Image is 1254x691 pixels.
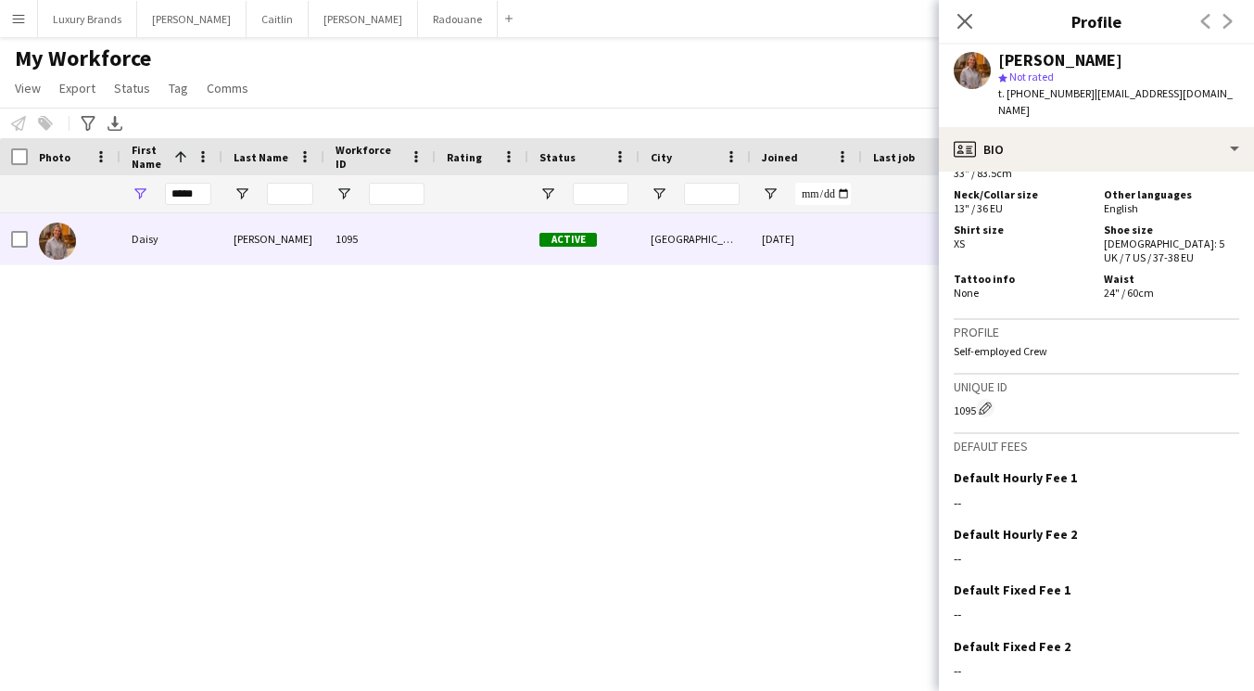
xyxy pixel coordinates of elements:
button: Radouane [418,1,498,37]
div: 1095 [324,213,436,264]
div: Bio [939,127,1254,172]
span: City [651,150,672,164]
input: Joined Filter Input [795,183,851,205]
span: Status [114,80,150,96]
button: Open Filter Menu [651,186,667,202]
input: City Filter Input [684,183,740,205]
h3: Default Fixed Fee 1 [954,582,1070,598]
button: Open Filter Menu [539,186,556,202]
span: Last Name [234,150,288,164]
a: Comms [199,76,256,100]
span: Joined [762,150,798,164]
button: Open Filter Menu [762,186,779,202]
a: Tag [161,76,196,100]
input: Workforce ID Filter Input [369,183,424,205]
span: First Name [132,143,167,171]
button: [PERSON_NAME] [137,1,247,37]
app-action-btn: Export XLSX [104,112,126,134]
button: Caitlin [247,1,309,37]
button: Open Filter Menu [234,186,250,202]
div: [PERSON_NAME] [222,213,324,264]
h3: Default Fixed Fee 2 [954,638,1070,655]
h5: Shirt size [954,223,1089,237]
span: Comms [207,80,248,96]
span: 24" / 60cm [1104,286,1154,300]
span: Tag [169,80,188,96]
div: [DATE] [751,213,862,264]
span: Active [539,233,597,247]
div: -- [954,550,1239,567]
h3: Default fees [954,438,1239,454]
button: Open Filter Menu [132,186,148,202]
button: Luxury Brands [38,1,137,37]
h3: Default Hourly Fee 1 [954,469,1077,486]
span: 13" / 36 EU [954,201,1003,215]
span: My Workforce [15,45,151,72]
button: [PERSON_NAME] [309,1,418,37]
a: Export [52,76,103,100]
input: Status Filter Input [573,183,628,205]
img: Daisy Mullane [39,223,76,260]
span: English [1104,201,1138,215]
div: [PERSON_NAME] [998,52,1122,69]
span: XS [954,237,965,250]
span: | [EMAIL_ADDRESS][DOMAIN_NAME] [998,86,1233,117]
span: Export [59,80,95,96]
input: Last Name Filter Input [267,183,313,205]
p: Self-employed Crew [954,344,1239,358]
span: 33" / 83.5cm [954,166,1012,180]
span: View [15,80,41,96]
div: [GEOGRAPHIC_DATA] [640,213,751,264]
input: First Name Filter Input [165,183,211,205]
h5: Neck/Collar size [954,187,1089,201]
div: 1095 [954,399,1239,417]
a: Status [107,76,158,100]
h3: Profile [954,324,1239,340]
app-action-btn: Advanced filters [77,112,99,134]
span: None [954,286,979,300]
span: t. [PHONE_NUMBER] [998,86,1095,100]
div: -- [954,662,1239,679]
h5: Waist [1104,272,1239,286]
h3: Profile [939,9,1254,33]
span: Workforce ID [336,143,402,171]
h5: Other languages [1104,187,1239,201]
h5: Tattoo info [954,272,1089,286]
button: Open Filter Menu [336,186,352,202]
span: Last job [873,150,915,164]
span: Not rated [1009,70,1054,83]
span: Photo [39,150,70,164]
h3: Default Hourly Fee 2 [954,526,1077,543]
div: -- [954,606,1239,622]
h3: Unique ID [954,378,1239,395]
h5: Shoe size [1104,223,1239,237]
div: -- [954,494,1239,511]
span: [DEMOGRAPHIC_DATA]: 5 UK / 7 US / 37-38 EU [1104,237,1224,264]
span: Status [539,150,576,164]
span: Rating [447,150,482,164]
a: View [7,76,48,100]
div: Daisy [120,213,222,264]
